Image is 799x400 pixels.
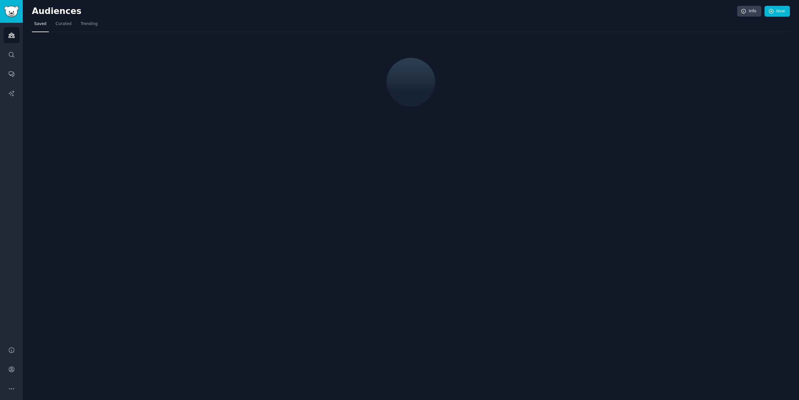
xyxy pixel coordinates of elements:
a: Info [737,6,761,17]
a: Trending [78,19,100,32]
span: Curated [56,21,72,27]
a: New [765,6,790,17]
span: Saved [34,21,47,27]
a: Saved [32,19,49,32]
h2: Audiences [32,6,737,17]
span: Trending [81,21,98,27]
img: GummySearch logo [4,6,19,17]
a: Curated [53,19,74,32]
